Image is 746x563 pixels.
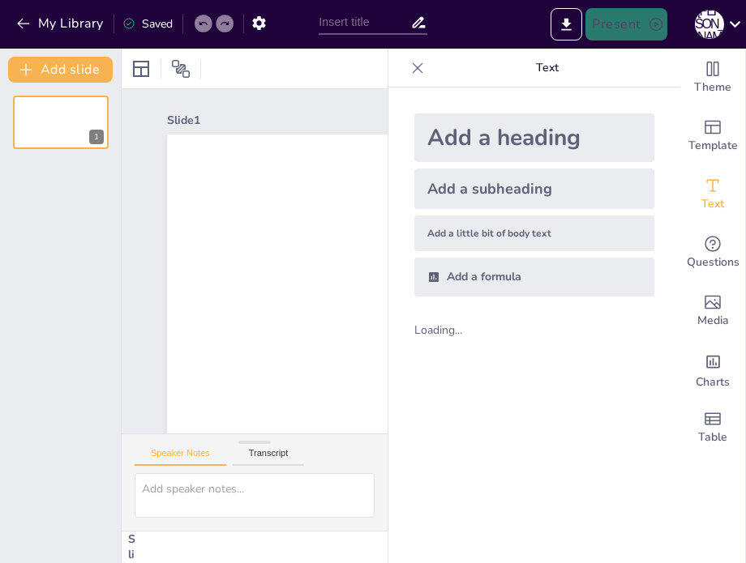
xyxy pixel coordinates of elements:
button: Add slide [8,57,113,83]
div: 1 [13,96,109,149]
div: Add ready made slides [680,107,745,165]
button: My Library [12,11,110,36]
button: Present [585,8,667,41]
div: Loading... [414,322,490,338]
span: Media [697,312,729,330]
div: Add a subheading [414,168,654,209]
p: Text [431,49,664,87]
div: Add a table [680,399,745,457]
button: Speaker Notes [135,448,226,466]
button: Transcript [233,448,305,466]
div: Add images, graphics, shapes or video [680,282,745,340]
button: О [PERSON_NAME] [695,8,724,41]
div: Add a formula [414,258,654,296]
div: Change the overall theme [680,49,745,107]
div: О [PERSON_NAME] [695,10,724,39]
span: Template [688,137,738,155]
div: Add a heading [414,113,654,162]
button: Export to PowerPoint [551,8,582,41]
div: Add a little bit of body text [414,215,654,251]
span: Questions [687,254,740,271]
div: Add charts and graphs [680,340,745,399]
div: Layout [128,56,154,82]
div: 1 [89,130,104,144]
span: Text [701,195,724,213]
div: Slide 1 [167,113,641,128]
span: Table [698,429,727,446]
span: Charts [696,373,730,391]
div: Add text boxes [680,165,745,224]
div: Saved [122,16,173,32]
span: Position [171,59,191,79]
input: Insert title [319,11,409,34]
span: Theme [694,79,731,96]
div: Get real-time input from your audience [680,224,745,282]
